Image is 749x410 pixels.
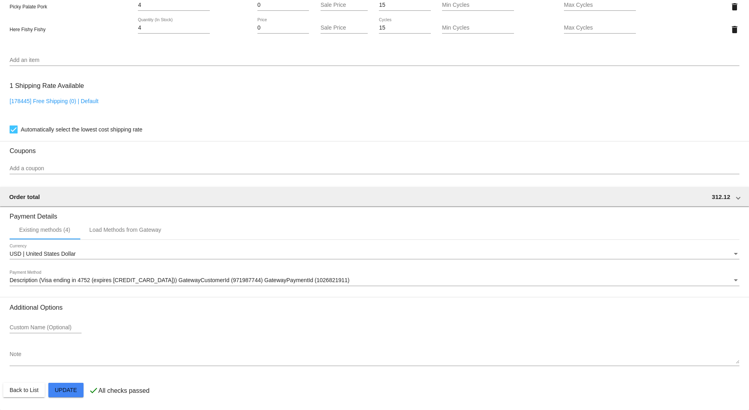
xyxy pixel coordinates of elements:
[379,25,430,31] input: Cycles
[10,324,82,331] input: Custom Name (Optional)
[712,193,730,200] span: 312.12
[10,277,739,284] mat-select: Payment Method
[10,251,739,257] mat-select: Currency
[10,77,84,94] h3: 1 Shipping Rate Available
[10,207,739,220] h3: Payment Details
[48,383,84,397] button: Update
[9,193,40,200] span: Order total
[3,383,45,397] button: Back to List
[90,227,161,233] div: Load Methods from Gateway
[10,4,47,10] span: Picky Palate Pork
[730,2,739,12] mat-icon: delete
[10,57,739,64] input: Add an item
[10,277,350,283] span: Description (Visa ending in 4752 (expires [CREDIT_CARD_DATA])) GatewayCustomerId (971987744) Gate...
[19,227,70,233] div: Existing methods (4)
[55,387,77,393] span: Update
[321,2,368,8] input: Sale Price
[10,98,98,104] a: [178445] Free Shipping (0) | Default
[10,251,76,257] span: USD | United States Dollar
[564,25,636,31] input: Max Cycles
[442,2,514,8] input: Min Cycles
[138,2,210,8] input: Quantity (In Stock)
[10,387,38,393] span: Back to List
[10,27,46,32] span: Here Fishy Fishy
[138,25,210,31] input: Quantity (In Stock)
[321,25,368,31] input: Sale Price
[442,25,514,31] input: Min Cycles
[379,2,430,8] input: Cycles
[21,125,142,134] span: Automatically select the lowest cost shipping rate
[89,386,98,395] mat-icon: check
[564,2,636,8] input: Max Cycles
[98,387,149,394] p: All checks passed
[257,25,309,31] input: Price
[730,25,739,34] mat-icon: delete
[10,165,739,172] input: Add a coupon
[10,141,739,155] h3: Coupons
[257,2,309,8] input: Price
[10,304,739,311] h3: Additional Options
